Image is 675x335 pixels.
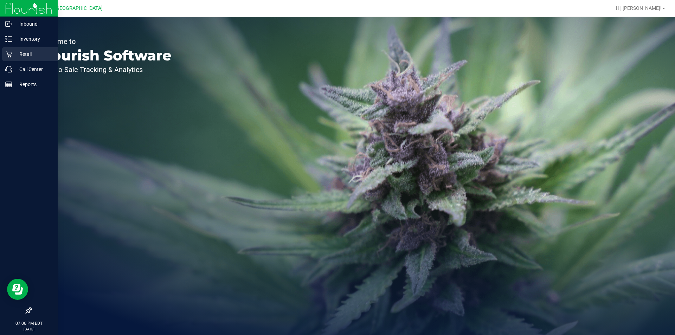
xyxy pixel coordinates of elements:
p: Reports [12,80,54,89]
span: GA2 - [GEOGRAPHIC_DATA] [41,5,103,11]
p: [DATE] [3,327,54,332]
p: Retail [12,50,54,58]
p: Flourish Software [38,49,172,63]
inline-svg: Reports [5,81,12,88]
inline-svg: Inventory [5,36,12,43]
p: Seed-to-Sale Tracking & Analytics [38,66,172,73]
inline-svg: Retail [5,51,12,58]
inline-svg: Call Center [5,66,12,73]
p: 07:06 PM EDT [3,320,54,327]
span: Hi, [PERSON_NAME]! [616,5,662,11]
p: Call Center [12,65,54,73]
p: Inventory [12,35,54,43]
p: Welcome to [38,38,172,45]
iframe: Resource center [7,279,28,300]
p: Inbound [12,20,54,28]
inline-svg: Inbound [5,20,12,27]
